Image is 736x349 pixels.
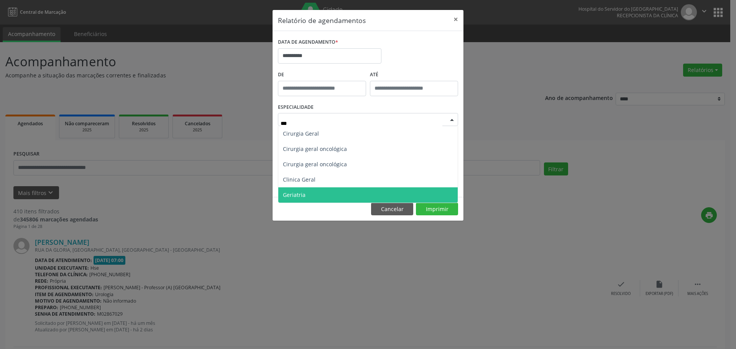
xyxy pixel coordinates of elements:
label: DATA DE AGENDAMENTO [278,36,338,48]
label: ESPECIALIDADE [278,102,314,113]
button: Close [448,10,463,29]
span: Cirurgia geral oncológica [283,145,347,152]
h5: Relatório de agendamentos [278,15,366,25]
label: De [278,69,366,81]
span: Clinica Geral [283,176,315,183]
span: Cirurgia geral oncológica [283,161,347,168]
span: Cirurgia Geral [283,130,319,137]
label: ATÉ [370,69,458,81]
button: Imprimir [416,203,458,216]
button: Cancelar [371,203,413,216]
span: Geriatria [283,191,306,198]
